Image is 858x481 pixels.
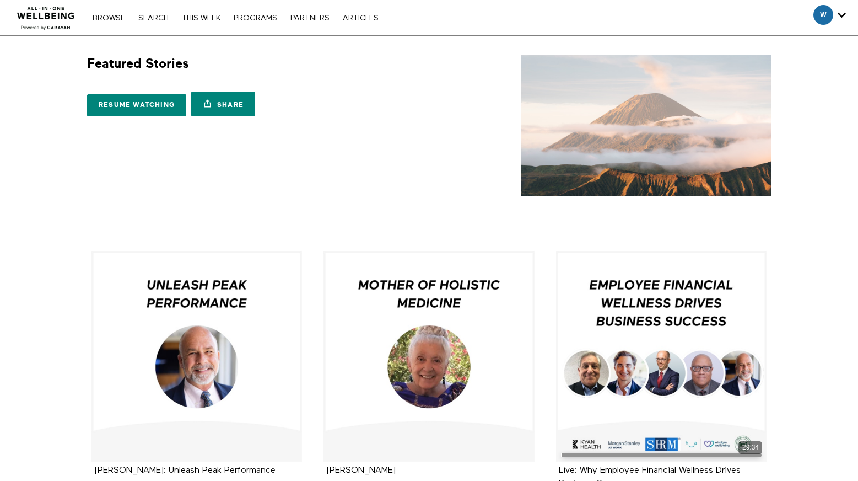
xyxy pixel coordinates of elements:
strong: Dr. Gladys McGarey [326,466,396,475]
a: [PERSON_NAME] [326,466,396,474]
img: Featured Stories [521,55,771,196]
strong: Nick: Unleash Peak Performance [94,466,276,475]
div: 29:34 [738,441,762,454]
a: [PERSON_NAME]: Unleash Peak Performance [94,466,276,474]
a: ARTICLES [337,14,384,22]
nav: Primary [87,12,384,23]
a: PROGRAMS [228,14,283,22]
a: Dr. Gladys McGarey [323,251,535,462]
a: THIS WEEK [176,14,226,22]
a: PARTNERS [285,14,335,22]
a: Resume Watching [87,94,186,116]
a: Live: Why Employee Financial Wellness Drives Business Success 29:34 [556,251,767,462]
a: Browse [87,14,131,22]
a: Share [191,92,255,116]
a: Nick: Unleash Peak Performance [91,251,303,462]
a: Search [133,14,174,22]
h1: Featured Stories [87,55,189,72]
